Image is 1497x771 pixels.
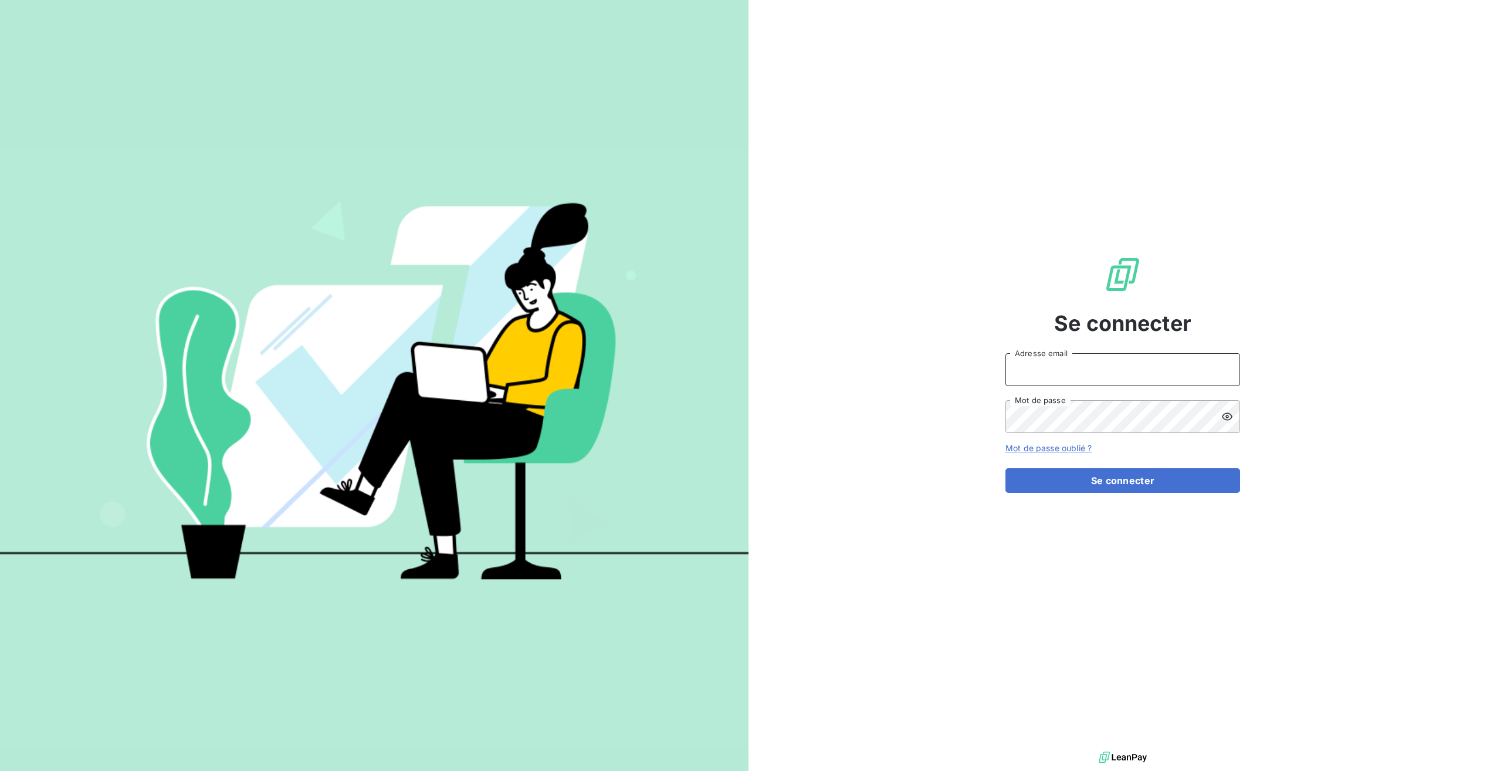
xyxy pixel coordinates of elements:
[1054,307,1191,339] span: Se connecter
[1005,443,1092,453] a: Mot de passe oublié ?
[1099,749,1147,766] img: logo
[1104,256,1142,293] img: Logo LeanPay
[1005,468,1240,493] button: Se connecter
[1005,353,1240,386] input: placeholder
